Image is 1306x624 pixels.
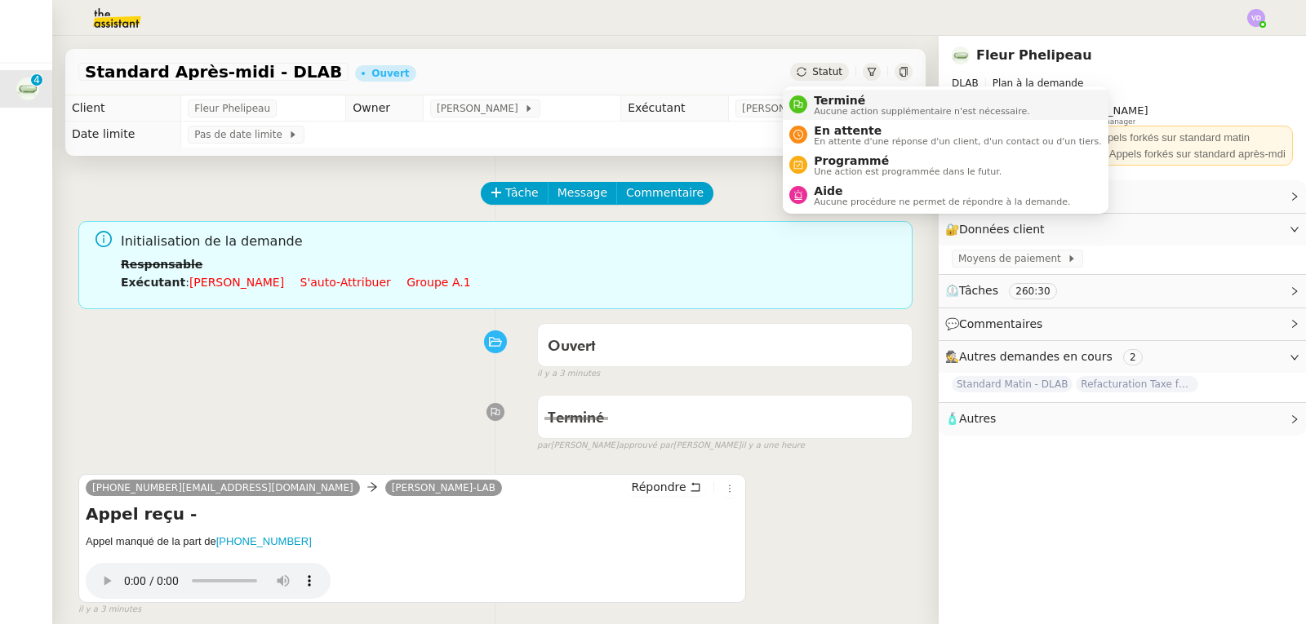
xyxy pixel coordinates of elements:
[741,439,805,453] span: il y a une heure
[78,603,141,617] span: il y a 3 minutes
[939,214,1306,246] div: 🔐Données client
[945,317,1050,330] span: 💬
[92,482,353,493] span: [PHONE_NUMBER][EMAIL_ADDRESS][DOMAIN_NAME]
[121,276,185,289] b: Exécutant
[437,100,524,117] span: [PERSON_NAME]
[939,403,1306,435] div: 🧴Autres
[993,77,1084,89] span: Plan à la demande
[814,184,1070,197] span: Aide
[814,167,1002,176] span: Une action est programmée dans le futur.
[814,137,1101,146] span: En attente d'une réponse d'un client, d'un contact ou d'un tiers.
[959,317,1042,330] span: Commentaires
[194,100,270,117] span: Fleur Phelipeau
[814,107,1029,116] span: Aucune action supplémentaire n'est nécessaire.
[945,412,996,425] span: 🧴
[952,376,1073,392] span: Standard Matin - DLAB
[814,124,1101,137] span: En attente
[621,95,729,122] td: Exécutant
[548,182,617,205] button: Message
[616,182,713,205] button: Commentaire
[537,367,600,381] span: il y a 3 minutes
[939,308,1306,340] div: 💬Commentaires
[537,439,551,453] span: par
[1247,9,1265,27] img: svg
[86,502,739,525] h4: Appel reçu -
[65,122,181,148] td: Date limite
[632,479,686,495] span: Répondre
[742,100,829,117] span: [PERSON_NAME]
[814,94,1029,107] span: Terminé
[959,284,998,297] span: Tâches
[939,275,1306,307] div: ⏲️Tâches 260:30
[548,411,604,426] span: Terminé
[814,154,1002,167] span: Programmé
[626,478,707,496] button: Répondre
[939,341,1306,373] div: 🕵️Autres demandes en cours 2
[939,180,1306,212] div: ⚙️Procédures
[557,184,607,202] span: Message
[945,220,1051,239] span: 🔐
[300,276,391,289] a: S'auto-attribuer
[65,95,181,122] td: Client
[945,284,1070,297] span: ⏲️
[121,231,900,253] span: Initialisation de la demande
[958,250,1067,267] span: Moyens de paiement
[1076,376,1198,392] span: Refacturation Taxe foncière 2025
[194,126,288,143] span: Pas de date limite
[952,46,970,64] img: 7f9b6497-4ade-4d5b-ae17-2cbe23708554
[371,69,409,78] div: Ouvert
[959,350,1113,363] span: Autres demandes en cours
[346,95,424,122] td: Owner
[16,77,39,100] img: 7f9b6497-4ade-4d5b-ae17-2cbe23708554
[33,74,40,89] p: 4
[505,184,539,202] span: Tâche
[481,182,549,205] button: Tâche
[406,276,470,289] a: Groupe a.1
[626,184,704,202] span: Commentaire
[976,47,1092,63] a: Fleur Phelipeau
[548,339,596,354] span: Ouvert
[1123,349,1143,365] nz-tag: 2
[958,146,1286,162] div: 📞 Standard à partir de 13H --> Appels forkés sur standard après-mdi
[537,439,805,453] small: [PERSON_NAME] [PERSON_NAME]
[31,74,42,86] nz-badge-sup: 4
[959,412,996,425] span: Autres
[812,66,842,77] span: Statut
[121,258,202,271] b: Responsable
[1009,283,1056,299] nz-tag: 260:30
[385,480,502,495] a: [PERSON_NAME]-LAB
[952,77,979,89] span: DLAB
[619,439,673,453] span: approuvé par
[945,350,1149,363] span: 🕵️
[85,64,342,80] span: Standard Après-midi - DLAB
[86,533,739,550] h5: Appel manqué de la part de
[185,276,189,289] span: :
[216,535,312,547] a: [PHONE_NUMBER]
[86,555,331,599] audio: Your browser does not support the audio element.
[814,197,1070,206] span: Aucune procédure ne permet de répondre à la demande.
[189,276,284,289] a: [PERSON_NAME]
[958,130,1286,146] div: 📞 Standard jusqu'à 13H --> Appels forkés sur standard matin
[959,223,1045,236] span: Données client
